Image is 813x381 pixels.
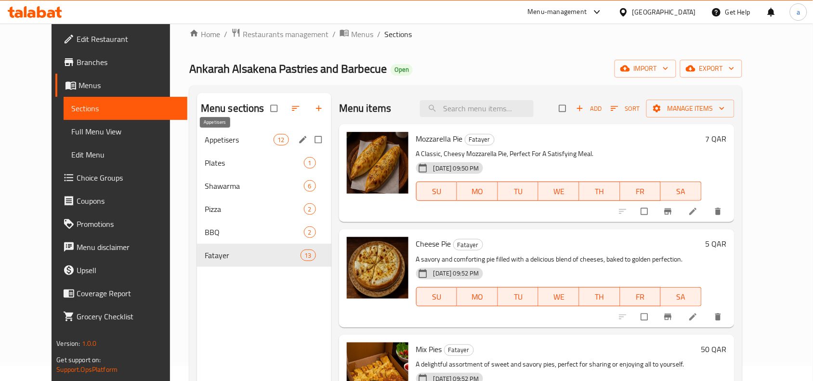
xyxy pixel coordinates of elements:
span: Plates [205,157,304,169]
span: Grocery Checklist [77,311,180,322]
span: Full Menu View [71,126,180,137]
span: Appetisers [205,134,274,145]
h6: 7 QAR [706,132,727,145]
div: items [304,203,316,215]
div: items [301,250,316,261]
button: FR [620,182,661,201]
span: 6 [304,182,315,191]
span: Sort sections [285,98,308,119]
span: Fatayer [445,344,473,355]
span: 1.0.0 [82,337,97,350]
button: WE [538,182,579,201]
span: Select section [553,99,574,118]
span: 2 [304,228,315,237]
button: TH [579,182,620,201]
span: Fatayer [454,239,483,250]
span: [DATE] 09:50 PM [430,164,483,173]
a: Home [189,28,220,40]
img: Mozzarella Pie [347,132,408,194]
li: / [377,28,380,40]
span: a [797,7,800,17]
button: WE [538,287,579,306]
span: Restaurants management [243,28,328,40]
span: Version: [56,337,80,350]
div: items [304,226,316,238]
div: Plates1 [197,151,331,174]
button: Branch-specific-item [657,201,681,222]
div: Appetisers12edit [197,128,331,151]
a: Menus [340,28,373,40]
input: search [420,100,534,117]
a: Edit Restaurant [55,27,187,51]
span: Pizza [205,203,304,215]
a: Restaurants management [231,28,328,40]
nav: Menu sections [197,124,331,271]
span: Sort [611,103,640,114]
a: Upsell [55,259,187,282]
span: 12 [274,135,288,145]
div: Fatayer [205,250,301,261]
span: TH [583,290,616,304]
span: Branches [77,56,180,68]
span: Coupons [77,195,180,207]
span: WE [542,184,576,198]
button: export [680,60,742,78]
span: BBQ [205,226,304,238]
span: 1 [304,158,315,168]
div: Menu-management [528,6,587,18]
a: Support.OpsPlatform [56,363,118,376]
span: WE [542,290,576,304]
h2: Menu items [339,101,392,116]
span: export [688,63,734,75]
div: Open [391,64,413,76]
nav: breadcrumb [189,28,742,40]
div: items [274,134,289,145]
a: Grocery Checklist [55,305,187,328]
span: Shawarma [205,180,304,192]
a: Edit Menu [64,143,187,166]
div: Pizza2 [197,197,331,221]
p: A delightful assortment of sweet and savory pies, perfect for sharing or enjoying all to yourself. [416,358,697,370]
span: SU [420,290,453,304]
a: Menus [55,74,187,97]
a: Coupons [55,189,187,212]
span: Coverage Report [77,288,180,299]
span: 2 [304,205,315,214]
span: Mozzarella Pie [416,131,463,146]
span: Edit Menu [71,149,180,160]
span: Open [391,66,413,74]
p: A savory and comforting pie filled with a delicious blend of cheeses, baked to golden perfection. [416,253,702,265]
span: Sections [384,28,412,40]
span: Ankarah Alsakena Pastries and Barbecue [189,58,387,79]
button: delete [708,306,731,328]
a: Coverage Report [55,282,187,305]
span: MO [461,290,494,304]
div: Fatayer13 [197,244,331,267]
span: Cheese Pie [416,236,451,251]
span: Select to update [635,202,656,221]
span: Choice Groups [77,172,180,184]
span: Menu disclaimer [77,241,180,253]
a: Edit menu item [688,312,700,322]
button: Branch-specific-item [657,306,681,328]
span: Manage items [654,103,727,115]
span: Add item [574,101,604,116]
span: Add [576,103,602,114]
li: / [224,28,227,40]
h6: 5 QAR [706,237,727,250]
span: TU [502,290,535,304]
button: TU [498,287,539,306]
span: Menus [351,28,373,40]
h6: 50 QAR [701,342,727,356]
button: SA [661,287,702,306]
button: FR [620,287,661,306]
span: import [622,63,669,75]
a: Branches [55,51,187,74]
button: SA [661,182,702,201]
span: Select to update [635,308,656,326]
button: delete [708,201,731,222]
span: TH [583,184,616,198]
div: Fatayer [453,239,483,250]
